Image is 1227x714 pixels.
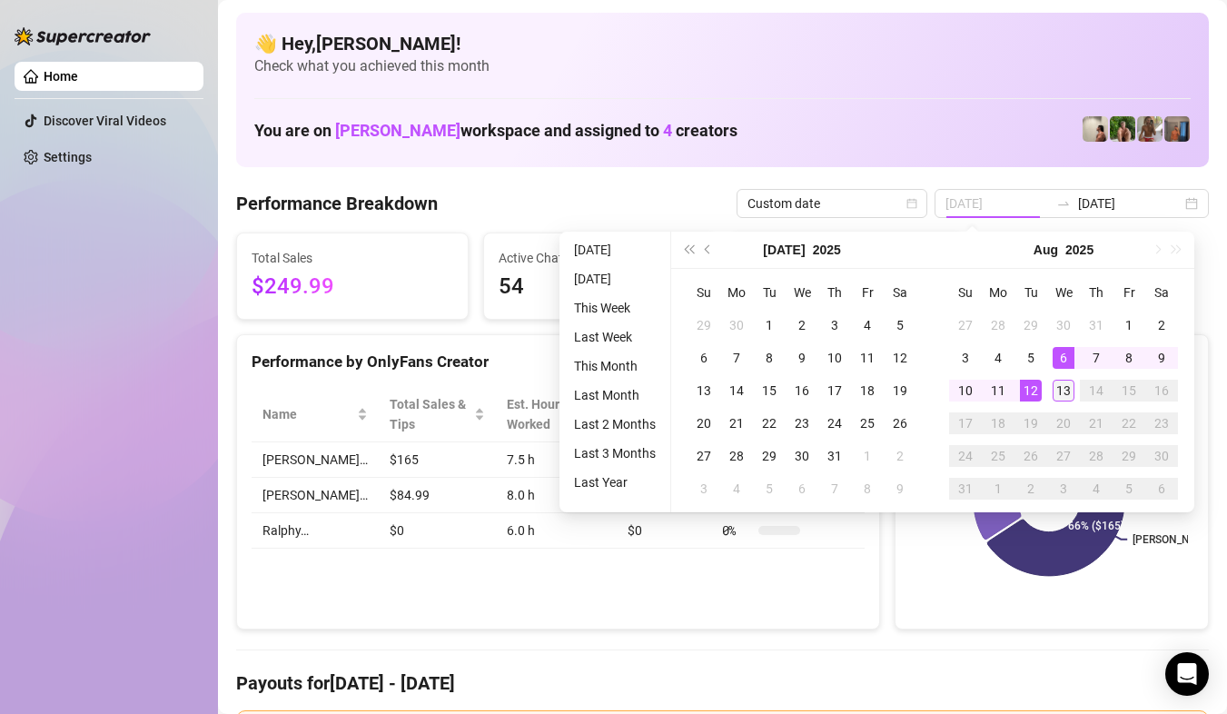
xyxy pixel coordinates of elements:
[982,309,1014,342] td: 2025-07-28
[236,670,1209,696] h4: Payouts for [DATE] - [DATE]
[1145,309,1178,342] td: 2025-08-02
[1080,309,1113,342] td: 2025-07-31
[884,407,916,440] td: 2025-07-26
[955,314,976,336] div: 27
[335,121,460,140] span: [PERSON_NAME]
[567,297,663,319] li: This Week
[1145,440,1178,472] td: 2025-08-30
[1113,309,1145,342] td: 2025-08-01
[786,342,818,374] td: 2025-07-09
[982,374,1014,407] td: 2025-08-11
[889,445,911,467] div: 2
[262,404,353,424] span: Name
[747,190,916,217] span: Custom date
[813,232,841,268] button: Choose a year
[818,276,851,309] th: Th
[1014,440,1047,472] td: 2025-08-26
[982,472,1014,505] td: 2025-09-01
[1151,347,1173,369] div: 9
[1020,314,1042,336] div: 29
[851,407,884,440] td: 2025-07-25
[818,374,851,407] td: 2025-07-17
[499,248,700,268] span: Active Chats
[720,374,753,407] td: 2025-07-14
[693,412,715,434] div: 20
[726,412,747,434] div: 21
[688,342,720,374] td: 2025-07-06
[851,440,884,472] td: 2025-08-01
[567,326,663,348] li: Last Week
[1165,652,1209,696] div: Open Intercom Messenger
[1085,314,1107,336] div: 31
[889,412,911,434] div: 26
[663,121,672,140] span: 4
[1020,478,1042,500] div: 2
[851,472,884,505] td: 2025-08-08
[1065,232,1093,268] button: Choose a year
[1020,380,1042,402] div: 12
[1080,342,1113,374] td: 2025-08-07
[726,445,747,467] div: 28
[884,472,916,505] td: 2025-08-09
[786,309,818,342] td: 2025-07-02
[720,342,753,374] td: 2025-07-07
[252,387,379,442] th: Name
[1118,314,1140,336] div: 1
[818,407,851,440] td: 2025-07-24
[688,407,720,440] td: 2025-07-20
[818,440,851,472] td: 2025-07-31
[753,407,786,440] td: 2025-07-22
[791,347,813,369] div: 9
[496,442,617,478] td: 7.5 h
[726,314,747,336] div: 30
[1080,407,1113,440] td: 2025-08-21
[1083,116,1108,142] img: Ralphy
[753,472,786,505] td: 2025-08-05
[884,374,916,407] td: 2025-07-19
[1145,276,1178,309] th: Sa
[1053,412,1074,434] div: 20
[1145,472,1178,505] td: 2025-09-06
[987,478,1009,500] div: 1
[252,513,379,549] td: Ralphy…
[753,440,786,472] td: 2025-07-29
[1047,440,1080,472] td: 2025-08-27
[1151,380,1173,402] div: 16
[720,472,753,505] td: 2025-08-04
[758,445,780,467] div: 29
[254,56,1191,76] span: Check what you achieved this month
[982,276,1014,309] th: Mo
[1080,374,1113,407] td: 2025-08-14
[1080,440,1113,472] td: 2025-08-28
[1118,380,1140,402] div: 15
[889,347,911,369] div: 12
[1085,347,1107,369] div: 7
[1145,407,1178,440] td: 2025-08-23
[791,412,813,434] div: 23
[44,114,166,128] a: Discover Viral Videos
[955,478,976,500] div: 31
[824,380,846,402] div: 17
[499,270,700,304] span: 54
[786,374,818,407] td: 2025-07-16
[824,347,846,369] div: 10
[987,412,1009,434] div: 18
[955,412,976,434] div: 17
[726,347,747,369] div: 7
[1145,342,1178,374] td: 2025-08-09
[791,478,813,500] div: 6
[1047,407,1080,440] td: 2025-08-20
[567,471,663,493] li: Last Year
[1118,412,1140,434] div: 22
[906,198,917,209] span: calendar
[1047,342,1080,374] td: 2025-08-06
[884,440,916,472] td: 2025-08-02
[1151,314,1173,336] div: 2
[753,342,786,374] td: 2025-07-08
[818,472,851,505] td: 2025-08-07
[44,69,78,84] a: Home
[987,314,1009,336] div: 28
[1113,342,1145,374] td: 2025-08-08
[688,276,720,309] th: Su
[1020,347,1042,369] div: 5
